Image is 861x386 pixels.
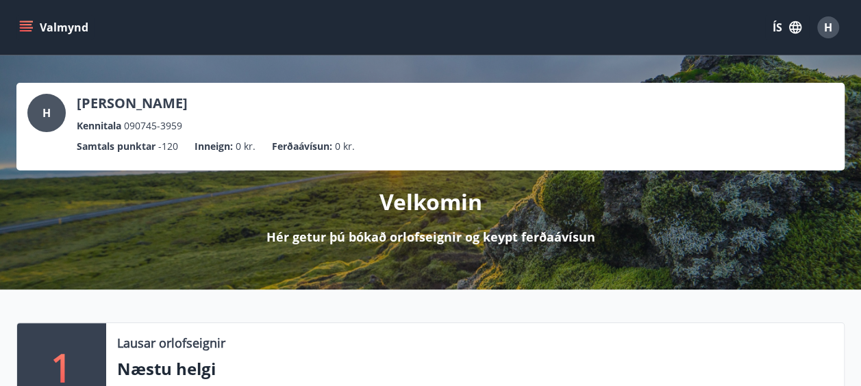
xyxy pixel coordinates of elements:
[272,139,332,154] p: Ferðaávísun :
[236,139,255,154] span: 0 kr.
[266,228,595,246] p: Hér getur þú bókað orlofseignir og keypt ferðaávísun
[117,334,225,352] p: Lausar orlofseignir
[158,139,178,154] span: -120
[379,187,482,217] p: Velkomin
[812,11,845,44] button: H
[824,20,832,35] span: H
[765,15,809,40] button: ÍS
[42,105,51,120] span: H
[335,139,355,154] span: 0 kr.
[16,15,94,40] button: menu
[117,357,833,381] p: Næstu helgi
[124,118,182,133] span: 090745-3959
[195,139,233,154] p: Inneign :
[77,139,155,154] p: Samtals punktar
[77,118,121,133] p: Kennitala
[77,94,188,113] p: [PERSON_NAME]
